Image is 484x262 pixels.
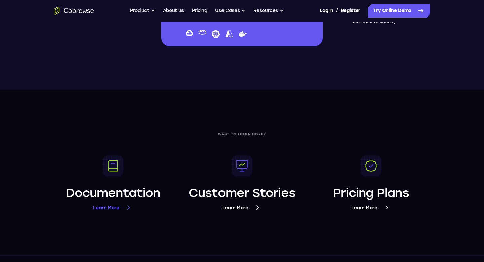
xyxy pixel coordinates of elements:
h3: Customer Stories [189,185,295,201]
a: About us [163,4,184,18]
a: Try Online Demo [368,4,430,18]
img: Customer Stories icon [183,155,301,177]
a: Pricing Plans Learn More [312,155,430,212]
button: Resources [253,4,284,18]
img: Documentation icon [54,155,172,177]
span: Learn More [351,204,391,212]
span: / [336,7,338,15]
a: Log In [320,4,333,18]
a: Pricing [192,4,207,18]
img: Pricing icon [312,155,430,177]
span: Learn More [93,204,133,212]
a: Register [341,4,360,18]
h3: Pricing Plans [333,185,409,201]
button: Product [130,4,155,18]
button: Use Cases [215,4,245,18]
h3: Documentation [66,185,160,201]
a: Go to the home page [54,7,94,15]
a: Documentation Learn More [54,155,172,212]
a: Customer Stories Learn More [183,155,301,212]
h2: Want to learn more? [54,132,430,136]
span: Learn More [222,204,262,212]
